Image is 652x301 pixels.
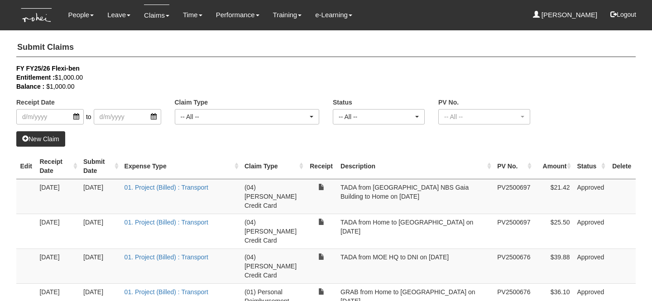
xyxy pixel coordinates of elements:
td: Approved [573,179,608,214]
label: Receipt Date [16,98,55,107]
td: [DATE] [80,248,121,283]
b: Entitlement : [16,74,55,81]
div: -- All -- [444,112,519,121]
td: PV2500697 [494,214,534,248]
td: (04) [PERSON_NAME] Credit Card [241,214,306,248]
a: Time [183,5,202,25]
b: Balance : [16,83,44,90]
th: Expense Type : activate to sort column ascending [121,153,241,179]
a: Leave [107,5,130,25]
a: 01. Project (Billed) : Transport [125,219,208,226]
th: Status : activate to sort column ascending [573,153,608,179]
a: [PERSON_NAME] [533,5,598,25]
th: Amount : activate to sort column ascending [534,153,573,179]
th: Receipt [306,153,337,179]
button: Logout [604,4,642,25]
td: Approved [573,214,608,248]
a: Claims [144,5,169,26]
h4: Submit Claims [16,38,636,57]
a: People [68,5,94,25]
div: -- All -- [181,112,308,121]
span: to [84,109,94,124]
a: e-Learning [315,5,352,25]
th: Delete [608,153,636,179]
th: Description : activate to sort column ascending [337,153,494,179]
td: [DATE] [80,179,121,214]
button: -- All -- [175,109,320,124]
input: d/m/yyyy [16,109,84,124]
th: Submit Date : activate to sort column ascending [80,153,121,179]
a: 01. Project (Billed) : Transport [125,184,208,191]
a: 01. Project (Billed) : Transport [125,253,208,261]
input: d/m/yyyy [94,109,161,124]
td: $21.42 [534,179,573,214]
button: -- All -- [438,109,530,124]
td: (04) [PERSON_NAME] Credit Card [241,179,306,214]
a: 01. Project (Billed) : Transport [125,288,208,296]
td: [DATE] [80,214,121,248]
td: TADA from Home to [GEOGRAPHIC_DATA] on [DATE] [337,214,494,248]
td: $39.88 [534,248,573,283]
th: Claim Type : activate to sort column ascending [241,153,306,179]
td: PV2500697 [494,179,534,214]
div: $1,000.00 [16,73,622,82]
b: FY FY25/26 Flexi-ben [16,65,80,72]
td: $25.50 [534,214,573,248]
td: [DATE] [36,214,80,248]
span: $1,000.00 [46,83,74,90]
label: Status [333,98,352,107]
a: New Claim [16,131,65,147]
a: Training [273,5,302,25]
button: -- All -- [333,109,425,124]
td: PV2500676 [494,248,534,283]
label: PV No. [438,98,459,107]
th: Receipt Date : activate to sort column ascending [36,153,80,179]
td: TADA from MOE HQ to DNI on [DATE] [337,248,494,283]
td: [DATE] [36,248,80,283]
td: TADA from [GEOGRAPHIC_DATA] NBS Gaia Building to Home on [DATE] [337,179,494,214]
label: Claim Type [175,98,208,107]
th: Edit [16,153,36,179]
td: (04) [PERSON_NAME] Credit Card [241,248,306,283]
div: -- All -- [339,112,413,121]
td: [DATE] [36,179,80,214]
a: Performance [216,5,259,25]
th: PV No. : activate to sort column ascending [494,153,534,179]
td: Approved [573,248,608,283]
